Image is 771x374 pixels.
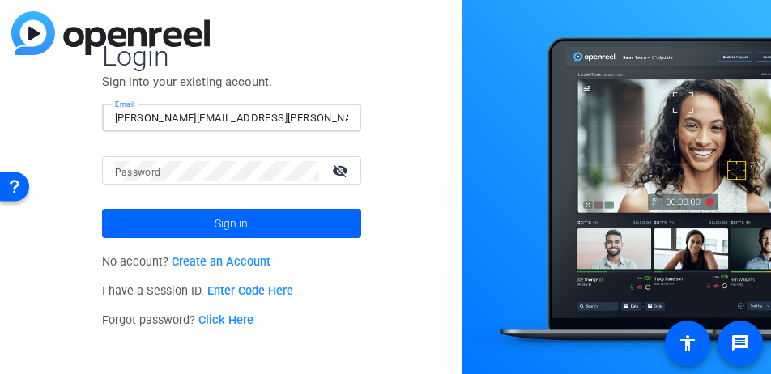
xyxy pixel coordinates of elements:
[115,100,135,108] mat-label: Email
[322,159,361,182] mat-icon: visibility_off
[207,284,293,298] a: Enter Code Here
[102,284,294,298] span: I have a Session ID.
[102,73,361,91] p: Sign into your existing account.
[102,209,361,238] button: Sign in
[102,39,361,73] span: Login
[102,255,271,269] span: No account?
[115,167,161,178] mat-label: Password
[678,334,697,353] mat-icon: accessibility
[215,203,248,244] span: Sign in
[115,108,348,128] input: Enter Email Address
[198,313,253,327] a: Click Here
[102,313,254,327] span: Forgot password?
[11,11,210,55] img: blue-gradient.svg
[172,255,270,269] a: Create an Account
[731,334,750,353] mat-icon: message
